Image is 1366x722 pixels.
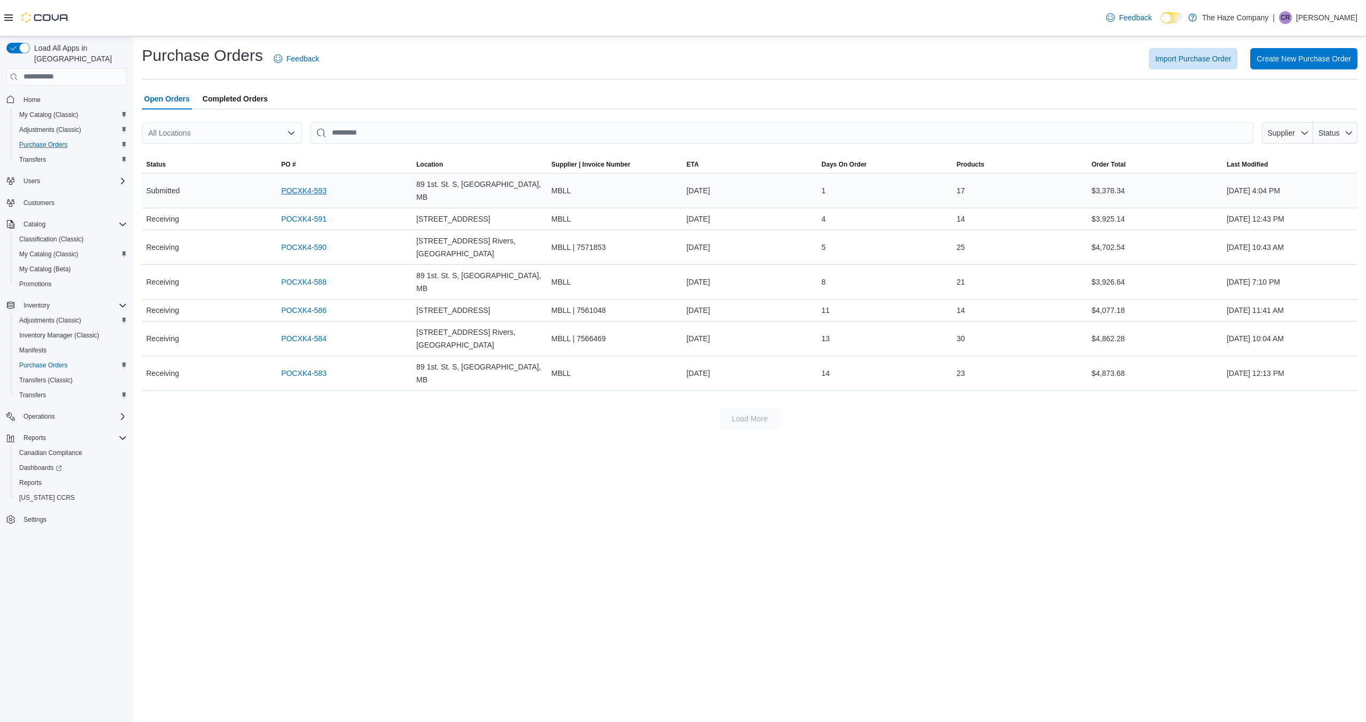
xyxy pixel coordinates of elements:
[19,464,62,472] span: Dashboards
[19,93,127,106] span: Home
[281,241,327,254] a: POCXK4-590
[11,460,131,475] a: Dashboards
[1087,156,1222,173] button: Order Total
[281,332,327,345] a: POCXK4-584
[822,184,826,197] span: 1
[817,156,952,173] button: Days On Order
[957,160,984,169] span: Products
[19,391,46,399] span: Transfers
[547,328,682,349] div: MBLL | 7566469
[1222,363,1357,384] div: [DATE] 12:13 PM
[1087,208,1222,230] div: $3,925.14
[15,329,127,342] span: Inventory Manager (Classic)
[15,476,46,489] a: Reports
[1149,48,1237,69] button: Import Purchase Order
[1273,11,1275,24] p: |
[416,160,443,169] div: Location
[1227,160,1268,169] span: Last Modified
[1257,53,1351,64] span: Create New Purchase Order
[1161,12,1183,23] input: Dark Mode
[15,476,127,489] span: Reports
[822,213,826,225] span: 4
[1087,300,1222,321] div: $4,077.18
[19,111,78,119] span: My Catalog (Classic)
[19,125,81,134] span: Adjustments (Classic)
[15,344,51,357] a: Manifests
[416,234,543,260] span: [STREET_ADDRESS] Rivers, [GEOGRAPHIC_DATA]
[957,332,965,345] span: 30
[19,410,127,423] span: Operations
[11,232,131,247] button: Classification (Classic)
[1155,53,1231,64] span: Import Purchase Order
[11,358,131,373] button: Purchase Orders
[15,123,85,136] a: Adjustments (Classic)
[203,88,268,109] span: Completed Orders
[23,301,50,310] span: Inventory
[19,280,52,288] span: Promotions
[146,304,179,317] span: Receiving
[15,233,88,246] a: Classification (Classic)
[19,410,59,423] button: Operations
[416,178,543,203] span: 89 1st. St. S, [GEOGRAPHIC_DATA], MB
[19,513,51,526] a: Settings
[281,213,327,225] a: POCXK4-591
[547,271,682,293] div: MBLL
[19,218,127,231] span: Catalog
[15,359,127,372] span: Purchase Orders
[682,208,817,230] div: [DATE]
[11,137,131,152] button: Purchase Orders
[822,276,826,288] span: 8
[1087,328,1222,349] div: $4,862.28
[547,180,682,201] div: MBLL
[1087,180,1222,201] div: $3,378.34
[311,122,1253,144] input: This is a search bar. After typing your query, hit enter to filter the results lower in the page.
[732,413,768,424] span: Load More
[15,153,50,166] a: Transfers
[2,217,131,232] button: Catalog
[1087,271,1222,293] div: $3,926.64
[277,156,412,173] button: PO #
[15,329,104,342] a: Inventory Manager (Classic)
[11,490,131,505] button: [US_STATE] CCRS
[15,108,83,121] a: My Catalog (Classic)
[1222,237,1357,258] div: [DATE] 10:43 AM
[720,408,780,429] button: Load More
[682,328,817,349] div: [DATE]
[957,367,965,380] span: 23
[822,367,830,380] span: 14
[269,48,323,69] a: Feedback
[15,123,127,136] span: Adjustments (Classic)
[547,208,682,230] div: MBLL
[15,138,72,151] a: Purchase Orders
[19,493,75,502] span: [US_STATE] CCRS
[11,152,131,167] button: Transfers
[23,220,45,229] span: Catalog
[19,218,50,231] button: Catalog
[15,278,56,291] a: Promotions
[11,388,131,403] button: Transfers
[416,304,490,317] span: [STREET_ADDRESS]
[1279,11,1292,24] div: Cindy Russell
[19,346,46,355] span: Manifests
[15,233,127,246] span: Classification (Classic)
[1296,11,1357,24] p: [PERSON_NAME]
[682,156,817,173] button: ETA
[11,343,131,358] button: Manifests
[1092,160,1126,169] span: Order Total
[416,213,490,225] span: [STREET_ADDRESS]
[822,160,867,169] span: Days On Order
[682,271,817,293] div: [DATE]
[19,175,127,187] span: Users
[1087,237,1222,258] div: $4,702.54
[822,304,830,317] span: 11
[146,241,179,254] span: Receiving
[19,449,82,457] span: Canadian Compliance
[21,12,69,23] img: Cova
[19,196,127,209] span: Customers
[822,241,826,254] span: 5
[11,107,131,122] button: My Catalog (Classic)
[1222,300,1357,321] div: [DATE] 11:41 AM
[23,177,40,185] span: Users
[822,332,830,345] span: 13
